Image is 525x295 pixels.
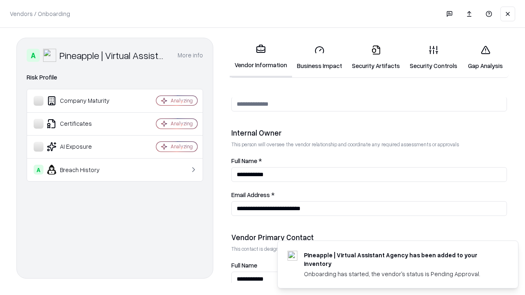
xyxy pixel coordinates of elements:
a: Security Controls [405,39,462,77]
div: Pineapple | Virtual Assistant Agency has been added to your inventory [304,251,498,268]
a: Gap Analysis [462,39,509,77]
div: Company Maturity [34,96,132,106]
img: trypineapple.com [288,251,297,261]
img: Pineapple | Virtual Assistant Agency [43,49,56,62]
div: Analyzing [171,97,193,104]
p: Vendors / Onboarding [10,9,70,18]
div: A [27,49,40,62]
button: More info [178,48,203,63]
div: Vendor Primary Contact [231,232,507,242]
div: Internal Owner [231,128,507,138]
p: This person will oversee the vendor relationship and coordinate any required assessments or appro... [231,141,507,148]
div: A [34,165,43,175]
div: Certificates [34,119,132,129]
div: Pineapple | Virtual Assistant Agency [59,49,168,62]
a: Vendor Information [230,38,292,77]
div: Onboarding has started, the vendor's status is Pending Approval. [304,270,498,278]
div: Analyzing [171,120,193,127]
a: Security Artifacts [347,39,405,77]
div: Analyzing [171,143,193,150]
div: AI Exposure [34,142,132,152]
div: Breach History [34,165,132,175]
label: Full Name [231,262,507,268]
a: Business Impact [292,39,347,77]
label: Email Address * [231,192,507,198]
div: Risk Profile [27,73,203,82]
p: This contact is designated to receive the assessment request from Shift [231,245,507,252]
label: Full Name * [231,158,507,164]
